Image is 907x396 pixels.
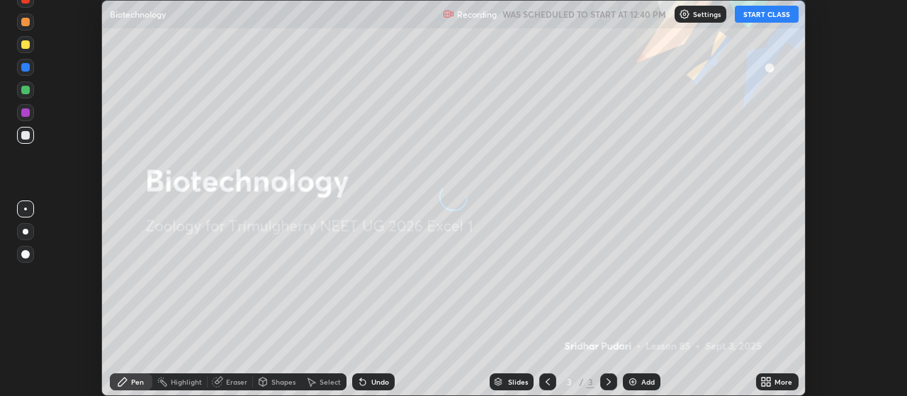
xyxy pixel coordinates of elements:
[110,9,166,20] p: Biotechnology
[320,378,341,385] div: Select
[226,378,247,385] div: Eraser
[131,378,144,385] div: Pen
[508,378,528,385] div: Slides
[679,9,690,20] img: class-settings-icons
[457,9,497,20] p: Recording
[562,378,576,386] div: 3
[502,8,666,21] h5: WAS SCHEDULED TO START AT 12:40 PM
[271,378,295,385] div: Shapes
[641,378,655,385] div: Add
[171,378,202,385] div: Highlight
[371,378,389,385] div: Undo
[586,375,595,388] div: 3
[627,376,638,387] img: add-slide-button
[443,9,454,20] img: recording.375f2c34.svg
[579,378,583,386] div: /
[735,6,799,23] button: START CLASS
[774,378,792,385] div: More
[693,11,721,18] p: Settings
